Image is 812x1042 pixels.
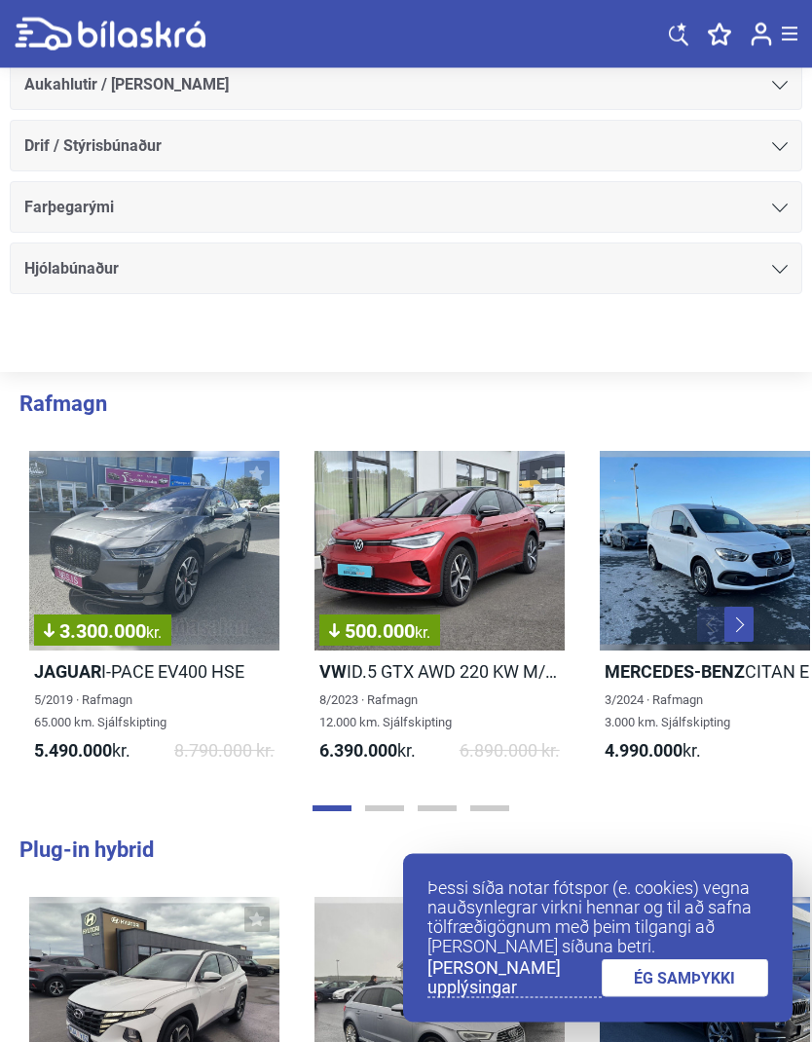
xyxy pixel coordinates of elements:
p: Þessi síða notar fótspor (e. cookies) vegna nauðsynlegrar virkni hennar og til að safna tölfræðig... [427,878,768,956]
a: [PERSON_NAME] upplýsingar [427,958,602,998]
span: 8.790.000 kr. [174,740,275,763]
span: kr. [319,740,416,763]
button: Page 1 [313,806,351,812]
b: VW [319,662,347,683]
b: Rafmagn [19,392,107,417]
span: 5/2019 · Rafmagn 65.000 km. Sjálfskipting [34,693,166,730]
a: 3.300.000kr.JaguarI-PACE EV400 HSE5/2019 · Rafmagn65.000 km. Sjálfskipting5.490.000kr.8.790.000 kr. [29,452,279,780]
span: 6.890.000 kr. [460,740,560,763]
span: 3/2024 · Rafmagn 3.000 km. Sjálfskipting [605,693,730,730]
button: Page 2 [365,806,404,812]
span: kr. [34,740,130,763]
span: 8/2023 · Rafmagn 12.000 km. Sjálfskipting [319,693,452,730]
b: 4.990.000 [605,741,683,762]
img: user-login.svg [751,22,772,47]
button: Previous [697,608,726,643]
span: kr. [415,624,430,643]
b: 6.390.000 [319,741,397,762]
button: Next [724,608,754,643]
a: 500.000kr.VWID.5 GTX AWD 220 KW M/[PERSON_NAME]8/2023 · Rafmagn12.000 km. Sjálfskipting6.390.000k... [314,452,565,780]
button: Page 3 [418,806,457,812]
b: Jaguar [34,662,101,683]
b: Plug-in hybrid [19,838,154,863]
span: kr. [605,740,701,763]
h2: ID.5 GTX AWD 220 KW M/[PERSON_NAME] [314,661,565,684]
span: 3.300.000 [44,622,162,642]
span: Aukahlutir / [PERSON_NAME] [24,72,229,99]
span: 500.000 [329,622,430,642]
b: 5.490.000 [34,741,112,762]
span: Farþegarými [24,195,114,222]
h2: I-PACE EV400 HSE [29,661,279,684]
b: Mercedes-Benz [605,662,745,683]
span: Hjólabúnaður [24,256,119,283]
span: Drif / Stýrisbúnaður [24,133,162,161]
a: ÉG SAMÞYKKI [602,959,769,997]
button: Page 4 [470,806,509,812]
span: kr. [146,624,162,643]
